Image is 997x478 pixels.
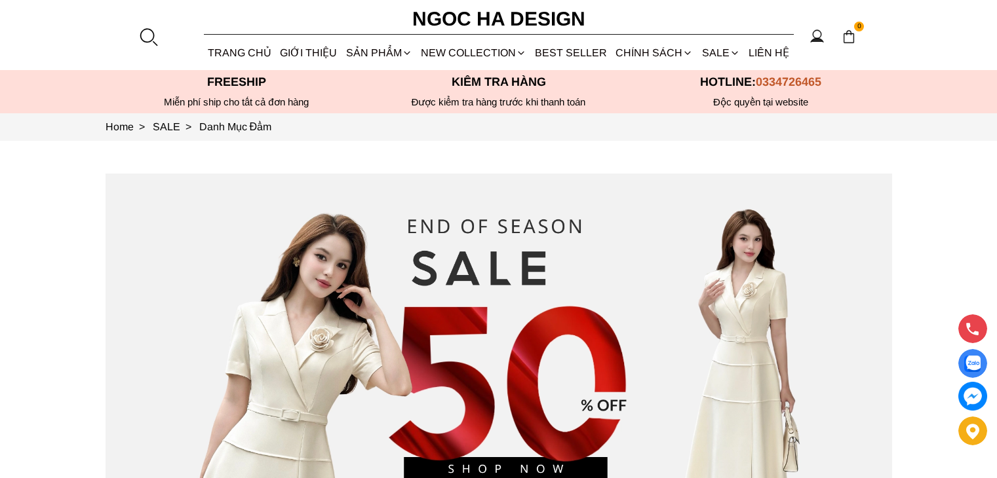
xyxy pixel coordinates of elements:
[531,35,612,70] a: BEST SELLER
[958,382,987,411] a: messenger
[199,121,272,132] a: Link to Danh Mục Đầm
[697,35,744,70] a: SALE
[401,3,597,35] a: Ngoc Ha Design
[134,121,150,132] span: >
[342,35,416,70] div: SẢN PHẨM
[106,75,368,89] p: Freeship
[106,96,368,108] div: Miễn phí ship cho tất cả đơn hàng
[630,96,892,108] h6: Độc quyền tại website
[368,96,630,108] p: Được kiểm tra hàng trước khi thanh toán
[416,35,530,70] a: NEW COLLECTION
[276,35,342,70] a: GIỚI THIỆU
[958,349,987,378] a: Display image
[106,121,153,132] a: Link to Home
[204,35,276,70] a: TRANG CHỦ
[854,22,865,32] span: 0
[630,75,892,89] p: Hotline:
[612,35,697,70] div: Chính sách
[153,121,199,132] a: Link to SALE
[842,29,856,44] img: img-CART-ICON-ksit0nf1
[756,75,821,88] span: 0334726465
[964,356,981,372] img: Display image
[180,121,197,132] span: >
[452,75,546,88] font: Kiểm tra hàng
[744,35,793,70] a: LIÊN HỆ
